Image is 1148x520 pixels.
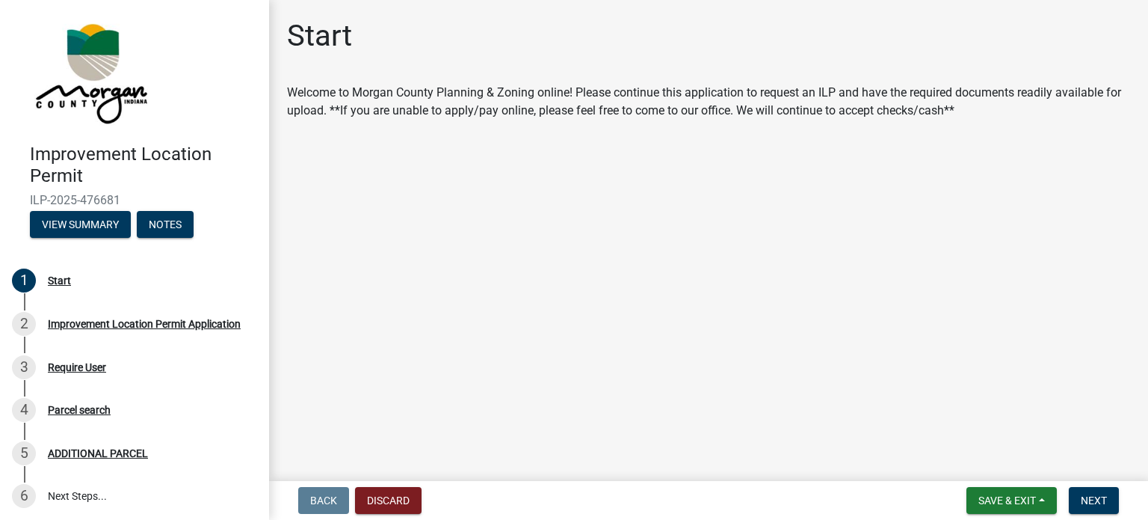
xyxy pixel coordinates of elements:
[12,398,36,422] div: 4
[30,219,131,231] wm-modal-confirm: Summary
[355,487,422,514] button: Discard
[287,18,352,54] h1: Start
[48,405,111,415] div: Parcel search
[298,487,349,514] button: Back
[48,448,148,459] div: ADDITIONAL PARCEL
[12,441,36,465] div: 5
[48,275,71,286] div: Start
[48,319,241,329] div: Improvement Location Permit Application
[30,193,239,207] span: ILP-2025-476681
[30,144,257,187] h4: Improvement Location Permit
[287,84,1130,120] div: Welcome to Morgan County Planning & Zoning online! Please continue this application to request an...
[137,211,194,238] button: Notes
[30,211,131,238] button: View Summary
[12,355,36,379] div: 3
[978,495,1036,507] span: Save & Exit
[48,362,106,373] div: Require User
[1081,495,1107,507] span: Next
[30,16,150,128] img: Morgan County, Indiana
[310,495,337,507] span: Back
[966,487,1057,514] button: Save & Exit
[12,269,36,293] div: 1
[12,312,36,336] div: 2
[12,484,36,508] div: 6
[137,219,194,231] wm-modal-confirm: Notes
[1069,487,1119,514] button: Next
